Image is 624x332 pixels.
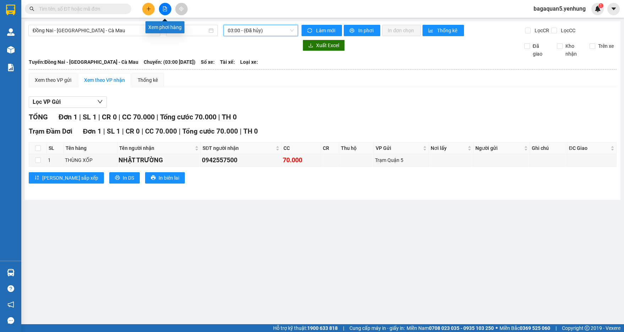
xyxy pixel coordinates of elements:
span: bar-chart [428,28,434,34]
span: notification [7,301,14,308]
span: Tổng cước 70.000 [160,113,216,121]
span: | [556,324,557,332]
span: CC 70.000 [145,127,177,135]
span: TH 0 [243,127,258,135]
span: Làm mới [316,27,336,34]
span: Lọc CC [558,27,576,34]
span: ⚪️ [496,327,498,330]
span: copyright [585,326,590,331]
span: CR 0 [102,113,117,121]
span: In phơi [358,27,375,34]
div: NHẬT TRƯỜNG [118,155,199,165]
span: Đơn 1 [59,113,77,121]
button: aim [175,3,188,15]
span: VP Gửi [376,144,421,152]
span: sort-ascending [34,175,39,181]
button: bar-chartThống kê [423,25,464,36]
input: Tìm tên, số ĐT hoặc mã đơn [39,5,123,13]
button: printerIn DS [109,172,140,184]
button: In đơn chọn [382,25,421,36]
span: SĐT người nhận [203,144,274,152]
img: warehouse-icon [7,28,15,36]
b: Tuyến: Đồng Nai - [GEOGRAPHIC_DATA] - Cà Mau [29,59,138,65]
span: CR 0 [126,127,140,135]
span: message [7,317,14,324]
button: Lọc VP Gửi [29,96,107,108]
th: Ghi chú [530,142,567,154]
img: icon-new-feature [595,6,601,12]
span: In DS [123,174,134,182]
span: Số xe: [201,58,215,66]
span: | [240,127,242,135]
span: Trạm Đầm Dơi [29,127,72,135]
span: Chuyến: (03:00 [DATE]) [144,58,195,66]
button: caret-down [607,3,620,15]
span: Miền Nam [407,324,494,332]
span: [PERSON_NAME] sắp xếp [42,174,98,182]
div: Xem theo VP nhận [84,76,125,84]
strong: 1900 633 818 [307,325,338,331]
span: | [122,127,124,135]
span: | [218,113,220,121]
span: Kho nhận [563,42,584,58]
th: Thu hộ [339,142,374,154]
span: Tài xế: [220,58,235,66]
span: | [118,113,120,121]
th: CR [321,142,339,154]
td: NHẬT TRƯỜNG [117,154,201,167]
span: plus [146,6,151,11]
span: question-circle [7,285,14,292]
span: Miền Bắc [499,324,550,332]
strong: 0708 023 035 - 0935 103 250 [429,325,494,331]
span: In biên lai [159,174,179,182]
button: printerIn biên lai [145,172,185,184]
span: CC 70.000 [122,113,155,121]
span: Hỗ trợ kỹ thuật: [273,324,338,332]
span: caret-down [611,6,617,12]
span: Đơn 1 [83,127,102,135]
span: | [343,324,344,332]
span: aim [179,6,184,11]
input: 14/09/2025 [170,27,207,34]
span: bagaquan5.yenhung [528,4,591,13]
img: warehouse-icon [7,269,15,276]
strong: 0369 525 060 [520,325,550,331]
span: | [156,113,158,121]
img: solution-icon [7,64,15,71]
div: Xem theo VP gửi [35,76,71,84]
button: downloadXuất Excel [303,40,345,51]
span: 1 [600,3,602,8]
span: | [142,127,143,135]
span: Đồng Nai - Sài Gòn - Cà Mau [33,25,156,36]
sup: 1 [598,3,603,8]
span: search [29,6,34,11]
td: Trạm Quận 5 [374,154,429,167]
span: download [308,43,313,49]
span: Nơi lấy [431,144,466,152]
span: | [98,113,100,121]
span: TH 0 [222,113,237,121]
span: printer [115,175,120,181]
span: Xuất Excel [316,41,339,49]
span: Trên xe [595,42,617,50]
span: Loại xe: [240,58,258,66]
img: warehouse-icon [7,46,15,54]
span: | [179,127,181,135]
span: ĐC Giao [569,144,609,152]
span: file-add [162,6,167,11]
span: printer [349,28,355,34]
span: Lọc VP Gửi [33,97,61,106]
span: | [79,113,81,121]
span: Thống kê [437,27,458,34]
span: | [103,127,105,135]
span: Lọc CR [532,27,550,34]
button: file-add [159,3,171,15]
span: sync [307,28,313,34]
span: Tên người nhận [119,144,193,152]
div: Trạm Quận 5 [375,156,427,164]
button: syncLàm mới [302,25,342,36]
div: 70.000 [283,155,319,165]
div: 1 [48,156,62,164]
th: SL [47,142,64,154]
span: Cung cấp máy in - giấy in: [349,324,405,332]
